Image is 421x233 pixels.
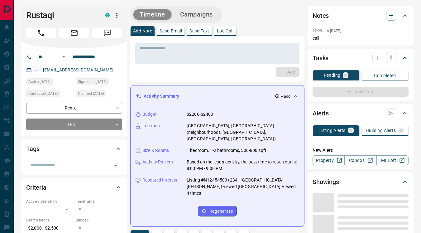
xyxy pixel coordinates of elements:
p: Activity Pattern [142,159,173,165]
svg: Email Verified [34,68,39,72]
button: Open [111,161,120,170]
p: 1 bedroom, 1-2 bathrooms, 500-800 sqft [187,147,266,154]
p: Add Note [133,29,152,33]
h2: Notes [313,11,329,21]
div: Mon Jan 08 2024 [76,78,122,87]
h2: Tasks [313,53,328,63]
span: Email [59,28,89,38]
div: Notes [313,8,409,23]
p: Based on the lead's activity, the best time to reach out is: 8:00 PM - 9:00 PM [187,159,299,172]
div: condos.ca [105,13,110,17]
button: Open [60,53,67,61]
div: Showings [313,174,409,189]
p: Budget: [76,217,122,223]
div: TBD [26,119,122,130]
h2: Criteria [26,182,46,192]
span: Signed up [DATE] [78,79,107,85]
p: Size & Rooms [142,147,169,154]
div: Criteria [26,180,122,195]
p: Search Range: [26,217,73,223]
a: [EMAIL_ADDRESS][DOMAIN_NAME] [43,67,113,72]
p: Budget [142,111,157,118]
p: Listing #N12454503 (234 - [GEOGRAPHIC_DATA][PERSON_NAME]) viewed [GEOGRAPHIC_DATA]' viewed 4 times [187,177,299,197]
div: Mon Oct 13 2025 [26,90,73,99]
p: Actively Searching: [26,199,73,204]
button: Campaigns [174,9,219,20]
span: Contacted [DATE] [28,90,58,97]
h1: Rustaqi [26,10,96,20]
p: Listing Alerts [318,128,346,133]
div: Tasks [313,51,409,66]
p: New Alert: [313,147,409,153]
p: Pending [324,73,341,77]
div: Tags [26,141,122,156]
div: Sun Oct 12 2025 [76,90,122,99]
p: Completed [374,73,396,78]
p: Timeframe: [76,199,122,204]
a: Mr.Loft [376,155,409,165]
button: Regenerate [198,206,237,216]
p: Repeated Interest [142,177,177,183]
button: Timeline [133,9,171,20]
p: Send Text [189,29,209,33]
p: Log Call [217,29,233,33]
p: 12:29 am [DATE] [313,29,341,33]
div: Alerts [313,106,409,121]
h2: Showings [313,177,339,187]
p: Send Email [160,29,182,33]
div: Renter [26,102,122,114]
h2: Tags [26,144,39,154]
a: Condos [344,155,376,165]
div: Mon Oct 13 2025 [26,78,73,87]
h2: Alerts [313,108,329,118]
span: Call [26,28,56,38]
p: Activity Summary [144,93,179,100]
p: [GEOGRAPHIC_DATA], [GEOGRAPHIC_DATA] (neighbourhoods: [GEOGRAPHIC_DATA], [GEOGRAPHIC_DATA], [GEOG... [187,123,299,142]
p: -- ago [281,94,290,99]
p: $2200-$2400 [187,111,213,118]
span: Active [DATE] [28,79,50,85]
p: call [313,35,409,41]
div: Activity Summary-- ago [136,90,299,102]
p: Location [142,123,160,129]
p: Building Alerts [366,128,396,133]
span: Claimed [DATE] [78,90,104,97]
span: Message [92,28,122,38]
a: Property [313,155,345,165]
